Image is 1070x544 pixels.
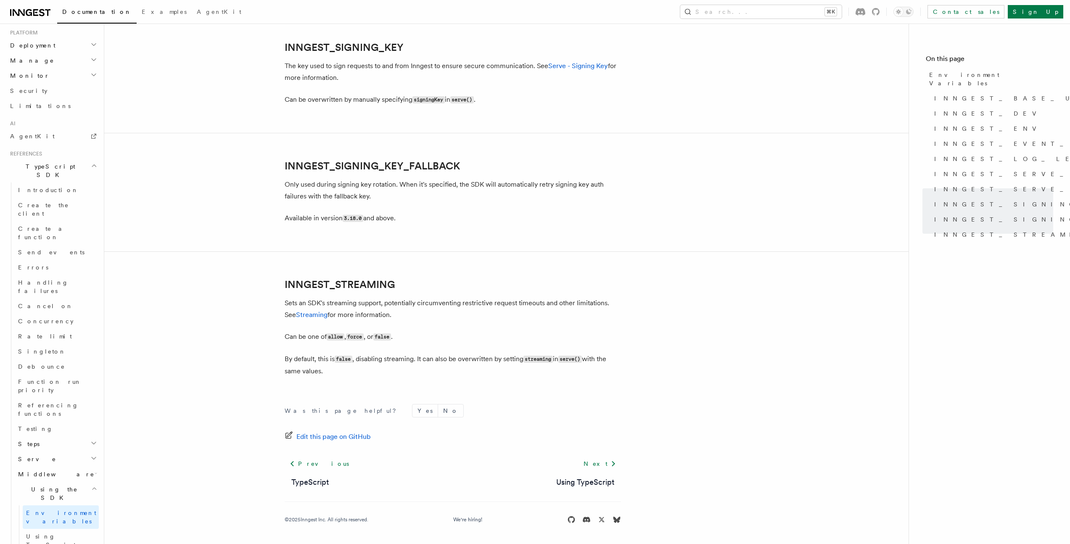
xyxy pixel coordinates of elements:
code: false [373,333,391,341]
a: AgentKit [192,3,246,23]
a: Sign Up [1008,5,1063,18]
a: INNGEST_BASE_URL [931,91,1053,106]
span: Errors [18,264,48,271]
a: Serve - Signing Key [548,62,608,70]
a: Security [7,83,99,98]
a: TypeScript [291,476,329,488]
a: INNGEST_SIGNING_KEY [931,197,1053,212]
span: AgentKit [197,8,241,15]
a: Cancel on [15,298,99,314]
a: Singleton [15,344,99,359]
code: allow [327,333,344,341]
button: Monitor [7,68,99,83]
span: Middleware [15,470,95,478]
span: Edit this page on GitHub [296,431,371,443]
button: TypeScript SDK [7,159,99,182]
span: Debounce [18,363,65,370]
span: Send events [18,249,85,256]
button: Steps [15,436,99,452]
span: Referencing functions [18,402,79,417]
a: Handling failures [15,275,99,298]
a: Edit this page on GitHub [285,431,371,443]
span: Deployment [7,41,55,50]
a: AgentKit [7,129,99,144]
span: References [7,151,42,157]
span: Environment Variables [929,71,1053,87]
span: TypeScript SDK [7,162,91,179]
span: Singleton [18,348,66,355]
span: Monitor [7,71,50,80]
span: Introduction [18,187,79,193]
code: signingKey [412,96,445,103]
span: Cancel on [18,303,73,309]
span: Platform [7,29,38,36]
a: INNGEST_SERVE_HOST [931,166,1053,182]
span: Documentation [62,8,132,15]
span: AgentKit [10,133,55,140]
code: serve() [450,96,474,103]
a: INNGEST_STREAMING [931,227,1053,242]
p: Only used during signing key rotation. When it's specified, the SDK will automatically retry sign... [285,179,621,202]
a: Create a function [15,221,99,245]
a: Testing [15,421,99,436]
a: Streaming [296,311,328,319]
button: Deployment [7,38,99,53]
a: INNGEST_SERVE_PATH [931,182,1053,197]
a: INNGEST_LOG_LEVEL [931,151,1053,166]
a: Errors [15,260,99,275]
button: Yes [412,404,438,417]
span: Using the SDK [15,485,91,502]
span: Examples [142,8,187,15]
span: Rate limit [18,333,72,340]
p: Sets an SDK's streaming support, potentially circumventing restrictive request timeouts and other... [285,297,621,321]
span: Steps [15,440,40,448]
button: Search...⌘K [680,5,842,18]
h4: On this page [926,54,1053,67]
a: Documentation [57,3,137,24]
span: Testing [18,425,53,432]
a: INNGEST_SIGNING_KEY [285,42,404,53]
span: INNGEST_ENV [934,124,1041,133]
a: Contact sales [927,5,1004,18]
a: Function run priority [15,374,99,398]
a: Limitations [7,98,99,114]
p: Was this page helpful? [285,407,402,415]
a: Next [579,456,621,471]
code: serve() [558,356,582,363]
button: No [438,404,463,417]
button: Using the SDK [15,482,99,505]
span: Handling failures [18,279,69,294]
a: Introduction [15,182,99,198]
button: Toggle dark mode [893,7,914,17]
a: Environment Variables [926,67,1053,91]
a: Environment variables [23,505,99,529]
a: Previous [285,456,354,471]
button: Middleware [15,467,99,482]
code: false [335,356,352,363]
span: Manage [7,56,54,65]
kbd: ⌘K [825,8,837,16]
a: Examples [137,3,192,23]
code: 3.18.0 [343,215,363,222]
a: INNGEST_ENV [931,121,1053,136]
a: Concurrency [15,314,99,329]
span: Function run priority [18,378,82,393]
span: INNGEST_DEV [934,109,1041,118]
a: INNGEST_SIGNING_KEY_FALLBACK [285,160,460,172]
span: Serve [15,455,56,463]
code: force [346,333,364,341]
span: Environment variables [26,510,96,525]
span: Concurrency [18,318,74,325]
span: Create a function [18,225,68,240]
div: © 2025 Inngest Inc. All rights reserved. [285,516,368,523]
a: INNGEST_SIGNING_KEY_FALLBACK [931,212,1053,227]
p: By default, this is , disabling streaming. It can also be overwritten by setting in with the same... [285,353,621,377]
a: Debounce [15,359,99,374]
span: Security [10,87,48,94]
a: INNGEST_EVENT_KEY [931,136,1053,151]
a: INNGEST_DEV [931,106,1053,121]
span: Create the client [18,202,69,217]
p: Can be overwritten by manually specifying in . [285,94,621,106]
code: streaming [523,356,553,363]
button: Manage [7,53,99,68]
